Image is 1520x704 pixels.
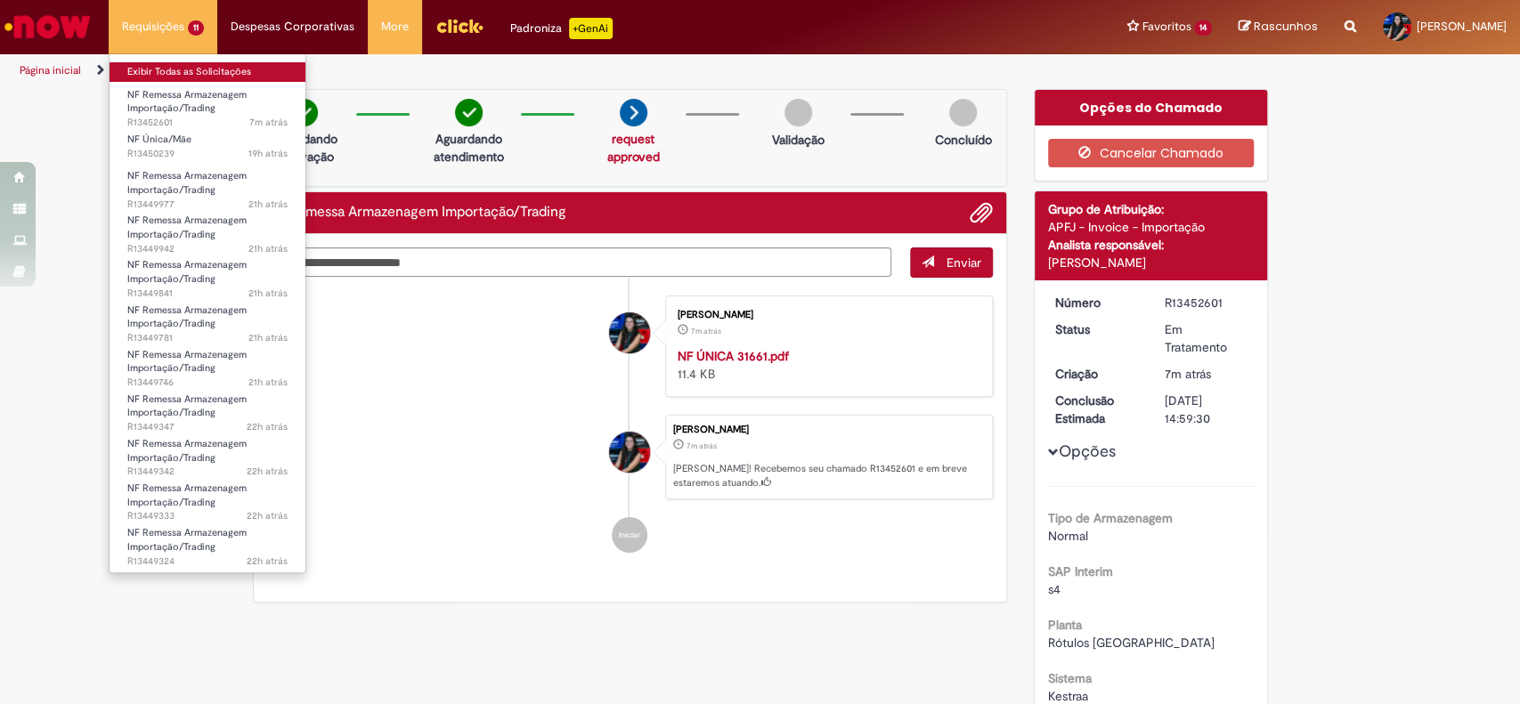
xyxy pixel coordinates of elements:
span: Rótulos [GEOGRAPHIC_DATA] [1048,635,1215,651]
span: 7m atrás [249,116,288,129]
span: Enviar [947,255,981,271]
img: check-circle-green.png [455,99,483,126]
span: Requisições [122,18,184,36]
span: 21h atrás [248,376,288,389]
p: Aguardando atendimento [426,130,512,166]
time: 26/08/2025 16:06:44 [247,420,288,433]
span: R13449347 [127,420,288,434]
a: Aberto R13449746 : NF Remessa Armazenagem Importação/Trading [110,345,305,384]
span: R13449781 [127,331,288,345]
a: Aberto R13452601 : NF Remessa Armazenagem Importação/Trading [110,85,305,124]
button: Cancelar Chamado [1048,139,1254,167]
time: 27/08/2025 13:59:25 [687,441,717,451]
span: 22h atrás [247,465,288,478]
a: request approved [607,131,660,165]
div: Em Tratamento [1165,320,1248,356]
span: s4 [1048,581,1061,597]
time: 27/08/2025 13:59:27 [249,116,288,129]
span: Normal [1048,528,1088,544]
span: NF Remessa Armazenagem Importação/Trading [127,348,247,376]
span: 21h atrás [248,331,288,344]
div: 11.4 KB [678,347,974,383]
div: [DATE] 14:59:30 [1165,392,1248,427]
ul: Trilhas de página [13,54,1000,87]
span: 21h atrás [248,287,288,300]
ul: Histórico de tíquete [267,278,994,571]
span: [PERSON_NAME] [1417,19,1507,34]
div: APFJ - Invoice - Importação [1048,218,1254,236]
b: Tipo de Armazenagem [1048,510,1173,526]
ul: Requisições [109,53,306,573]
span: R13449746 [127,376,288,390]
a: Aberto R13449977 : NF Remessa Armazenagem Importação/Trading [110,166,305,205]
span: R13452601 [127,116,288,130]
a: Aberto R13450239 : NF Única/Mãe [110,130,305,163]
dt: Conclusão Estimada [1042,392,1151,427]
span: 7m atrás [687,441,717,451]
time: 27/08/2025 13:59:25 [1165,366,1211,382]
span: Rascunhos [1254,18,1318,35]
div: [PERSON_NAME] [678,310,974,320]
a: Aberto R13449347 : NF Remessa Armazenagem Importação/Trading [110,390,305,428]
li: Mariana Modesto Dos Santos [267,415,994,500]
span: 14 [1194,20,1212,36]
button: Adicionar anexos [970,201,993,224]
a: Exibir Todas as Solicitações [110,62,305,82]
b: Sistema [1048,670,1092,686]
span: NF Remessa Armazenagem Importação/Trading [127,258,247,286]
span: 22h atrás [247,554,288,568]
time: 26/08/2025 17:29:17 [248,198,288,211]
span: NF Remessa Armazenagem Importação/Trading [127,214,247,241]
span: NF Remessa Armazenagem Importação/Trading [127,481,247,509]
time: 26/08/2025 16:03:27 [247,554,288,568]
a: Aberto R13449324 : NF Remessa Armazenagem Importação/Trading [110,523,305,562]
h2: NF Remessa Armazenagem Importação/Trading Histórico de tíquete [267,205,566,221]
div: Padroniza [510,18,613,39]
span: 21h atrás [248,198,288,211]
p: [PERSON_NAME]! Recebemos seu chamado R13452601 e em breve estaremos atuando. [673,462,983,490]
button: Enviar [910,247,993,278]
time: 26/08/2025 16:55:22 [248,376,288,389]
img: click_logo_yellow_360x200.png [435,12,484,39]
time: 27/08/2025 13:59:21 [691,326,721,336]
b: SAP Interim [1048,563,1113,579]
b: Planta [1048,617,1082,633]
div: [PERSON_NAME] [1048,254,1254,271]
span: NF Remessa Armazenagem Importação/Trading [127,303,247,331]
img: ServiceNow [2,9,93,45]
div: [PERSON_NAME] [673,425,983,435]
span: R13449942 [127,242,288,256]
span: NF Remessa Armazenagem Importação/Trading [127,437,247,465]
span: 22h atrás [247,509,288,522]
time: 26/08/2025 18:50:00 [248,147,288,160]
div: Opções do Chamado [1035,90,1267,125]
span: R13449841 [127,287,288,301]
img: img-circle-grey.png [784,99,812,126]
time: 26/08/2025 16:04:40 [247,509,288,522]
span: 19h atrás [248,147,288,160]
span: NF Única/Mãe [127,133,191,146]
span: 22h atrás [247,420,288,433]
a: Página inicial [20,63,81,77]
span: NF Remessa Armazenagem Importação/Trading [127,526,247,554]
a: Aberto R13449333 : NF Remessa Armazenagem Importação/Trading [110,479,305,517]
strong: NF ÚNICA 31661.pdf [678,348,789,364]
div: R13452601 [1165,294,1248,312]
span: R13449333 [127,509,288,523]
img: arrow-next.png [620,99,647,126]
p: Validação [772,131,825,149]
p: +GenAi [569,18,613,39]
dt: Criação [1042,365,1151,383]
img: img-circle-grey.png [949,99,977,126]
textarea: Digite sua mensagem aqui... [267,247,892,278]
span: 7m atrás [1165,366,1211,382]
span: NF Remessa Armazenagem Importação/Trading [127,88,247,116]
span: R13449324 [127,554,288,569]
a: Aberto R13449342 : NF Remessa Armazenagem Importação/Trading [110,434,305,473]
time: 26/08/2025 17:23:26 [248,242,288,255]
a: Aberto R13449781 : NF Remessa Armazenagem Importação/Trading [110,301,305,339]
span: Despesas Corporativas [231,18,354,36]
div: Analista responsável: [1048,236,1254,254]
time: 26/08/2025 16:05:40 [247,465,288,478]
div: Grupo de Atribuição: [1048,200,1254,218]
